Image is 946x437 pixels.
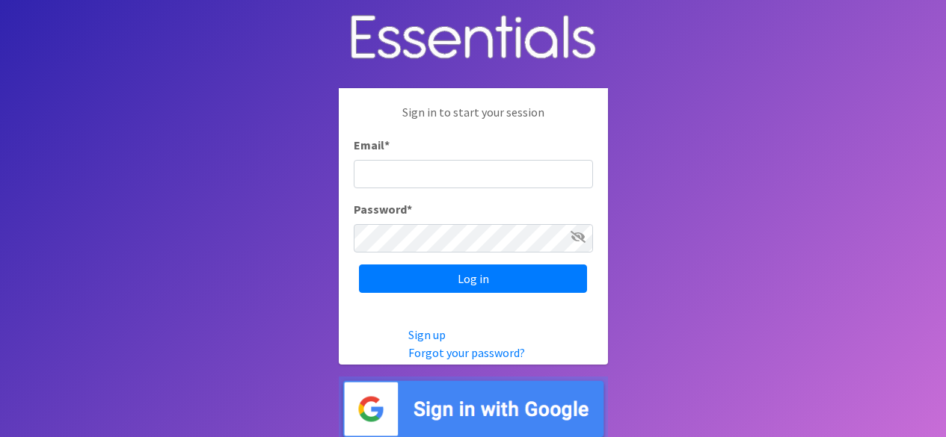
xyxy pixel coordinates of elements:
abbr: required [384,137,390,152]
label: Email [354,136,390,154]
a: Forgot your password? [408,345,525,360]
abbr: required [407,202,412,217]
p: Sign in to start your session [354,103,593,136]
label: Password [354,200,412,218]
input: Log in [359,264,587,293]
a: Sign up [408,327,446,342]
